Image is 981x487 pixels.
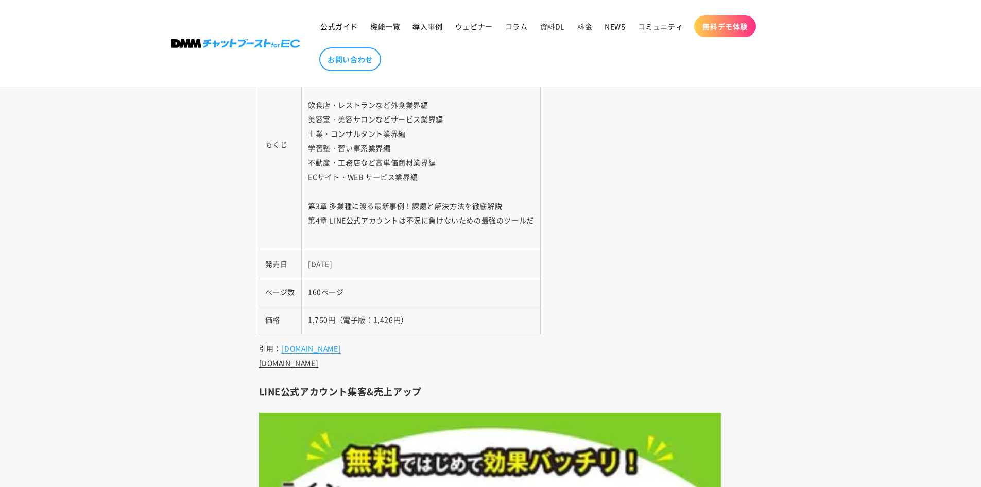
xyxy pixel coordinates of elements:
span: NEWS [605,22,625,31]
a: [DOMAIN_NAME] [281,343,341,354]
span: 無料デモ体験 [702,22,748,31]
span: 公式ガイド [320,22,358,31]
a: 資料DL [534,15,571,37]
img: 株式会社DMM Boost [171,39,300,48]
span: コミュニティ [638,22,683,31]
span: 料金 [577,22,592,31]
td: もくじ [259,39,302,250]
td: 価格 [259,306,302,334]
a: 無料デモ体験 [694,15,756,37]
span: ウェビナー [455,22,493,31]
p: 飲食店・レストランなど外食業界編 美容室・美容サロンなどサービス業界編 士業・コンサルタント業界編 学習塾・習い事系業界編 不動産・工務店など高単価商材業界編 ECサイト・WEB サービス業界編... [308,97,534,227]
td: 160ページ [301,278,540,306]
span: コラム [505,22,528,31]
span: 導入事例 [412,22,442,31]
td: [DATE] [301,250,540,278]
a: ウェビナー [449,15,499,37]
h3: LINE公式アカウント集客&売上アップ [259,385,722,397]
a: お問い合わせ [319,47,381,71]
p: 引用： [259,341,722,370]
a: 料金 [571,15,598,37]
td: ページ数 [259,278,302,306]
a: 公式ガイド [314,15,364,37]
a: 導入事例 [406,15,449,37]
a: コミュニティ [632,15,690,37]
td: 1,760円（電子版：1,426円） [301,306,540,334]
a: 機能一覧 [364,15,406,37]
span: 機能一覧 [370,22,400,31]
span: お問い合わせ [328,55,373,64]
a: コラム [499,15,534,37]
a: [DOMAIN_NAME] [259,358,319,368]
td: 発売日 [259,250,302,278]
span: 資料DL [540,22,565,31]
a: NEWS [598,15,631,37]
